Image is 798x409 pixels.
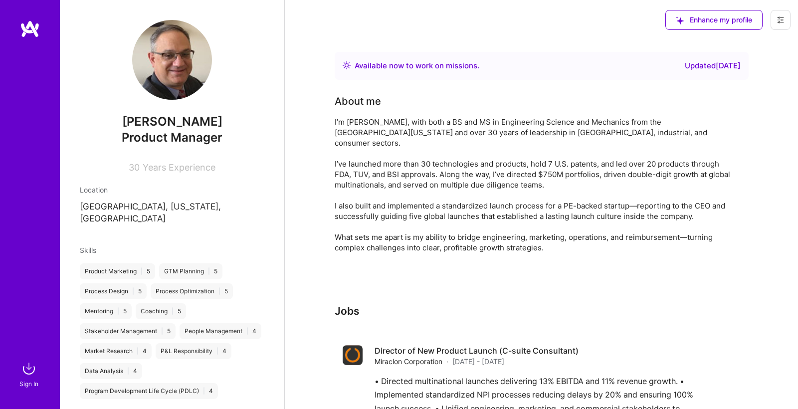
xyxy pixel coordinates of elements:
span: · [446,356,448,367]
span: Miraclon Corporation [375,356,442,367]
div: Updated [DATE] [685,60,741,72]
div: Mentoring 5 [80,303,132,319]
a: sign inSign In [21,359,39,389]
img: logo [20,20,40,38]
span: | [161,327,163,335]
div: Process Design 5 [80,283,147,299]
span: [PERSON_NAME] [80,114,264,129]
div: People Management 4 [180,323,261,339]
img: Company logo [343,345,363,365]
div: GTM Planning 5 [159,263,222,279]
span: | [117,307,119,315]
div: Stakeholder Management 5 [80,323,176,339]
span: | [203,387,205,395]
span: Enhance my profile [676,15,752,25]
span: 30 [129,162,140,173]
p: [GEOGRAPHIC_DATA], [US_STATE], [GEOGRAPHIC_DATA] [80,201,264,225]
span: | [127,367,129,375]
div: Process Optimization 5 [151,283,233,299]
div: P&L Responsibility 4 [156,343,231,359]
div: About me [335,94,381,109]
img: Availability [343,61,351,69]
span: | [218,287,220,295]
div: Coaching 5 [136,303,186,319]
span: Skills [80,246,96,254]
div: Available now to work on missions . [355,60,479,72]
span: | [208,267,210,275]
span: | [246,327,248,335]
button: Enhance my profile [665,10,763,30]
h3: Jobs [335,305,749,317]
span: | [137,347,139,355]
span: Product Manager [122,130,222,145]
span: | [132,287,134,295]
div: Sign In [19,379,38,389]
div: Location [80,185,264,195]
i: icon SuggestedTeams [676,16,684,24]
h4: Director of New Product Launch (C-suite Consultant) [375,345,579,356]
div: Data Analysis 4 [80,363,142,379]
span: | [216,347,218,355]
div: Program Development Life Cycle (PDLC) 4 [80,383,218,399]
span: | [141,267,143,275]
span: [DATE] - [DATE] [452,356,504,367]
img: sign in [19,359,39,379]
span: | [172,307,174,315]
div: Product Marketing 5 [80,263,155,279]
div: Market Research 4 [80,343,152,359]
span: Years Experience [143,162,215,173]
div: I’m [PERSON_NAME], with both a BS and MS in Engineering Science and Mechanics from the [GEOGRAPHI... [335,117,734,253]
img: User Avatar [132,20,212,100]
